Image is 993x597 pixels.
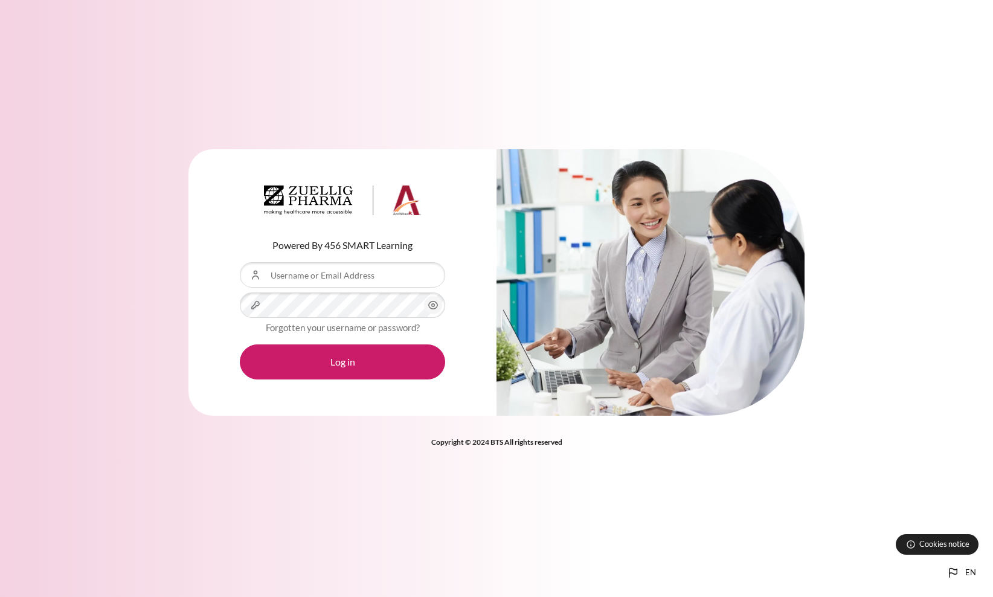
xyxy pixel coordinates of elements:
button: Log in [240,344,445,379]
p: Powered By 456 SMART Learning [240,238,445,253]
span: Cookies notice [919,538,969,550]
strong: Copyright © 2024 BTS All rights reserved [431,437,562,447]
a: Forgotten your username or password? [266,322,420,333]
img: Architeck [264,186,421,216]
button: Cookies notice [896,534,979,555]
a: Architeck [264,186,421,221]
button: Languages [941,561,981,585]
span: en [965,567,976,579]
input: Username or Email Address [240,262,445,288]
